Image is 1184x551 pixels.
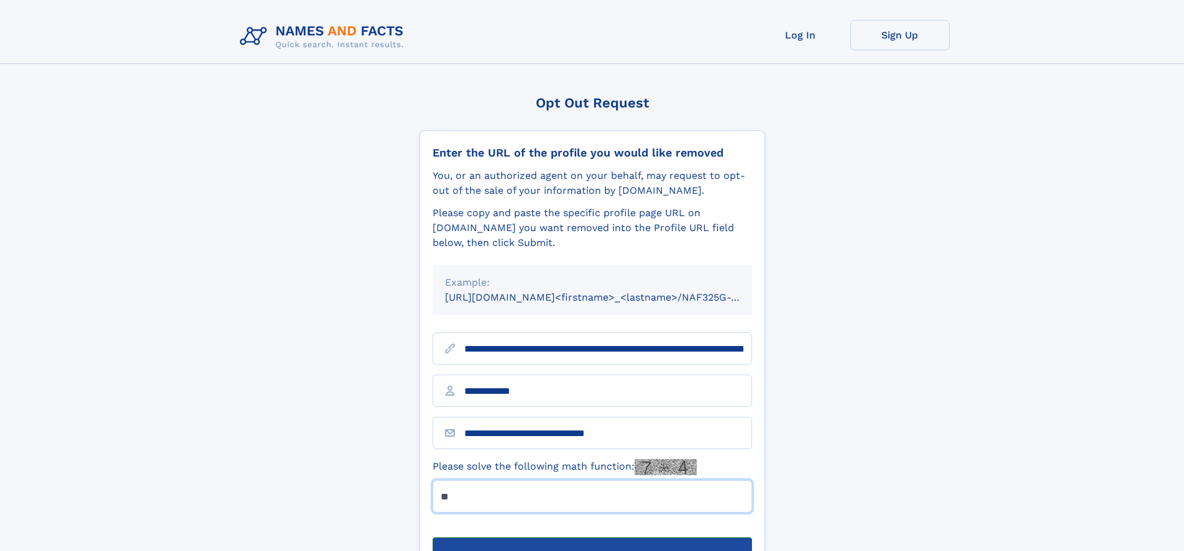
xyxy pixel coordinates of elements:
[433,206,752,250] div: Please copy and paste the specific profile page URL on [DOMAIN_NAME] you want removed into the Pr...
[235,20,414,53] img: Logo Names and Facts
[445,275,740,290] div: Example:
[445,291,776,303] small: [URL][DOMAIN_NAME]<firstname>_<lastname>/NAF325G-xxxxxxxx
[751,20,850,50] a: Log In
[850,20,950,50] a: Sign Up
[433,146,752,160] div: Enter the URL of the profile you would like removed
[433,168,752,198] div: You, or an authorized agent on your behalf, may request to opt-out of the sale of your informatio...
[433,459,697,475] label: Please solve the following math function:
[420,95,765,111] div: Opt Out Request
